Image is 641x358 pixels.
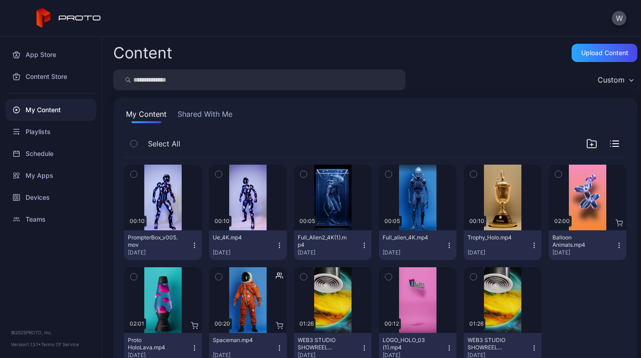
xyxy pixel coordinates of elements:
[5,208,96,230] a: Teams
[468,234,518,241] div: Trophy_Holo.mp4
[124,109,168,123] button: My Content
[213,234,263,241] div: Ue_4K.mp4
[148,138,180,149] span: Select All
[5,99,96,121] a: My Content
[612,11,626,26] button: W
[5,143,96,165] a: Schedule
[5,44,96,66] a: App Store
[213,249,276,256] div: [DATE]
[298,249,361,256] div: [DATE]
[11,329,91,336] div: © 2025 PROTO, Inc.
[549,230,626,260] button: Balloon Animals.mp4[DATE]
[468,249,531,256] div: [DATE]
[41,342,79,347] a: Terms Of Service
[383,337,433,351] div: LOGO_HOLO_03 (1).mp4
[5,66,96,88] a: Content Store
[5,121,96,143] a: Playlists
[464,230,541,260] button: Trophy_Holo.mp4[DATE]
[298,337,348,351] div: WEB3 STUDIO SHOWREEL VERTICAL - WITH AUDIO(1).mp4
[213,337,263,344] div: Spaceman.mp4
[593,69,637,90] button: Custom
[552,249,615,256] div: [DATE]
[468,337,518,351] div: WEB3 STUDIO SHOWREEL VERTICAL - NO AUDIO(2).mp4
[572,44,637,62] button: Upload Content
[552,234,603,249] div: Balloon Animals.mp4
[128,249,191,256] div: [DATE]
[128,234,178,249] div: PrompterBox_v005.mov
[379,230,457,260] button: Full_alien_4K.mp4[DATE]
[11,342,41,347] span: Version 1.13.1 •
[294,230,372,260] button: Full_Alien2_4K(1).mp4[DATE]
[298,234,348,249] div: Full_Alien2_4K(1).mp4
[113,45,172,61] div: Content
[5,165,96,187] a: My Apps
[209,230,287,260] button: Ue_4K.mp4[DATE]
[5,187,96,208] a: Devices
[383,234,433,241] div: Full_alien_4K.mp4
[581,49,628,57] div: Upload Content
[128,337,178,351] div: Proto HoloLava.mp4
[383,249,446,256] div: [DATE]
[176,109,234,123] button: Shared With Me
[124,230,202,260] button: PrompterBox_v005.mov[DATE]
[598,75,625,84] div: Custom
